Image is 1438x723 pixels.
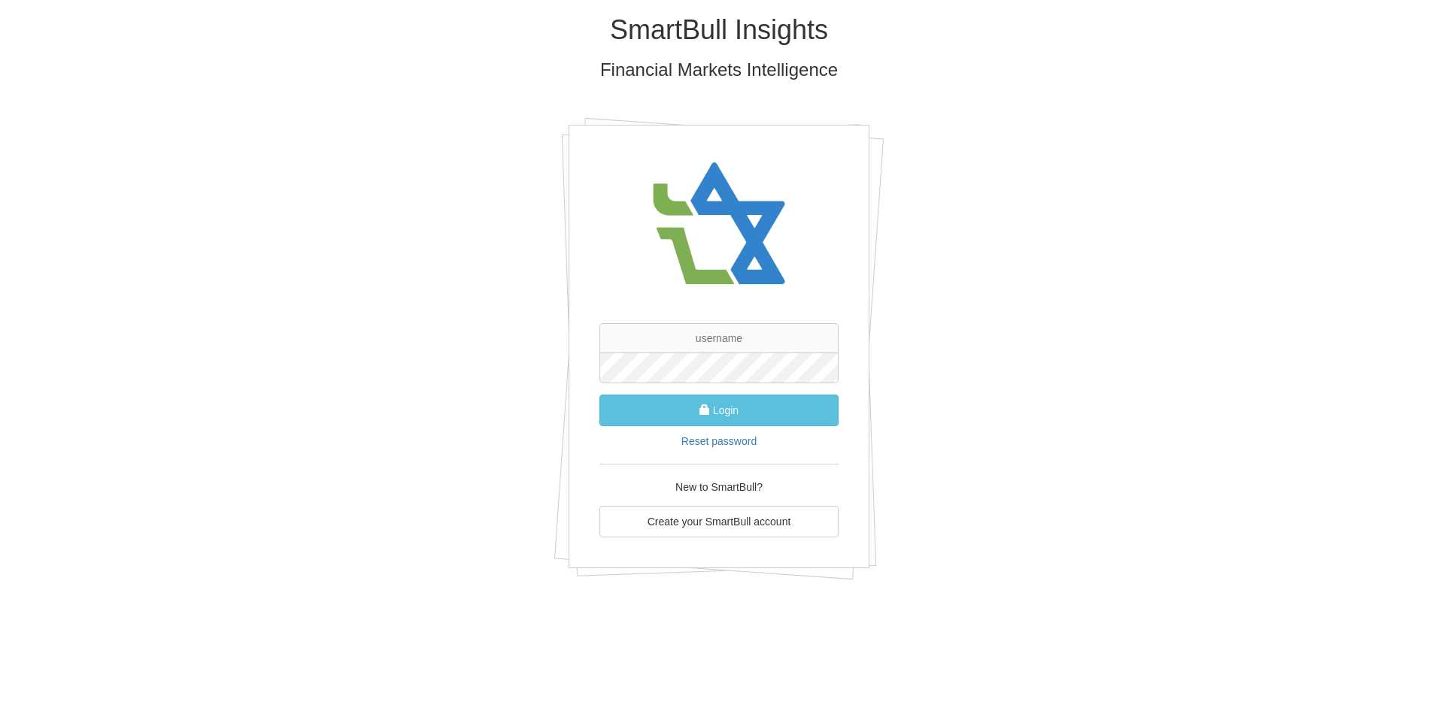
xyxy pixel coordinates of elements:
button: Login [599,395,839,426]
span: New to SmartBull? [675,481,763,493]
input: username [599,323,839,353]
h3: Financial Markets Intelligence [279,60,1159,80]
a: Create your SmartBull account [599,506,839,537]
img: avatar [644,148,794,301]
h1: SmartBull Insights [279,15,1159,45]
a: Reset password [681,435,757,447]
